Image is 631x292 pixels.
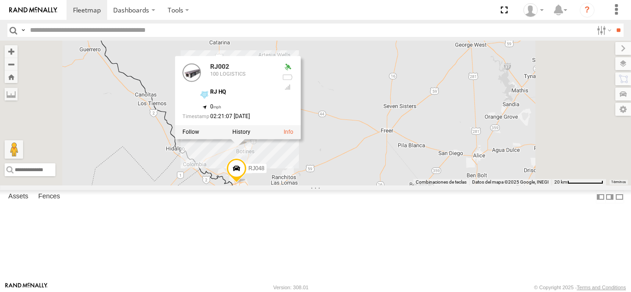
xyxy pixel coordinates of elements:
label: Assets [4,191,33,203]
button: Zoom Home [5,71,18,83]
button: Zoom out [5,58,18,71]
a: Visit our Website [5,283,48,292]
a: Términos (se abre en una nueva pestaña) [611,180,626,184]
i: ? [580,3,595,18]
div: 100 LOGISTICS [210,72,275,77]
div: Last Event GSM Signal Strength [282,83,293,91]
div: No battery health information received from this device. [282,74,293,81]
label: Search Query [19,24,27,37]
a: View Asset Details [284,129,293,136]
div: © Copyright 2025 - [534,285,626,290]
a: Terms and Conditions [577,285,626,290]
div: RJ002 [210,64,275,71]
div: RJ HQ [210,89,275,95]
div: Date/time of location update [182,113,275,119]
button: Zoom in [5,45,18,58]
label: Measure [5,88,18,101]
span: Datos del mapa ©2025 Google, INEGI [472,179,549,185]
span: 20 km [554,179,567,185]
div: Version: 308.01 [273,285,309,290]
button: Escala del mapa: 20 km por 74 píxeles [552,179,606,185]
label: Realtime tracking of Asset [182,129,199,136]
label: Fences [34,191,65,203]
div: Valid GPS Fix [282,64,293,71]
button: Combinaciones de teclas [416,179,467,185]
div: GP 100 [520,3,547,17]
label: Hide Summary Table [615,190,624,203]
label: Dock Summary Table to the Right [605,190,614,203]
span: RJ048 [249,166,265,172]
label: Map Settings [615,103,631,116]
label: Search Filter Options [593,24,613,37]
button: Arrastra al hombrecito al mapa para abrir Street View [5,140,23,159]
label: View Asset History [232,129,250,136]
img: rand-logo.svg [9,7,57,13]
span: 0 [210,103,222,110]
label: Dock Summary Table to the Left [596,190,605,203]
